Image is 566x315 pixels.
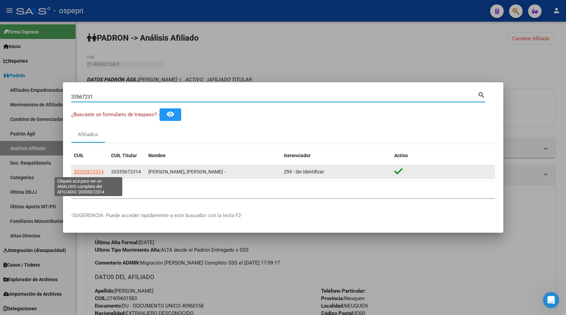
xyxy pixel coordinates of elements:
mat-icon: search [478,90,485,99]
datatable-header-cell: Activo [392,148,495,163]
span: Nombre [148,153,166,158]
span: 20335672314 [74,169,104,174]
span: 20335672314 [111,169,141,174]
p: -SUGERENCIA: Puede acceder rapidamente a este buscador con la tecla F2- [71,212,495,219]
datatable-header-cell: CUIL Titular [108,148,146,163]
datatable-header-cell: CUIL [71,148,108,163]
span: CUIL Titular [111,153,137,158]
span: Activo [394,153,408,158]
span: Gerenciador [284,153,311,158]
datatable-header-cell: Gerenciador [281,148,392,163]
mat-icon: remove_red_eye [166,110,174,118]
span: CUIL [74,153,84,158]
div: [PERSON_NAME], [PERSON_NAME] - [148,168,278,176]
span: Z99 - Sin Identificar [284,169,324,174]
div: Afiliados [78,131,98,139]
div: 1 total [71,181,495,198]
span: ¿Buscaste un formulario de traspaso? - [71,111,160,118]
iframe: Intercom live chat [543,292,559,308]
datatable-header-cell: Nombre [146,148,281,163]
